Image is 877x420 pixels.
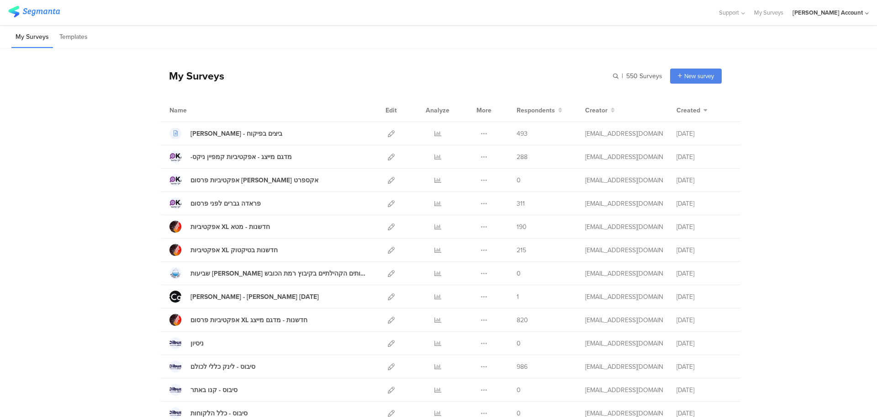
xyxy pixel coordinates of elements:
[585,152,663,162] div: miri@miridikman.co.il
[517,245,526,255] span: 215
[169,384,238,396] a: סיבוס - קנו באתר
[676,199,731,208] div: [DATE]
[169,174,318,186] a: אפקטיביות פרסום [PERSON_NAME] אקספרט
[169,128,282,139] a: [PERSON_NAME] - ביצים בפיקוח
[517,315,528,325] span: 820
[169,407,248,419] a: סיבוס - כלל הלקוחות
[676,339,731,348] div: [DATE]
[585,222,663,232] div: miri@miridikman.co.il
[169,244,278,256] a: אפקטיביות XL חדשנות בטיקטוק
[55,27,92,48] li: Templates
[169,267,368,279] a: שביעות [PERSON_NAME] מהשירותים הקהילתיים בקיבוץ רמת הכובש
[585,129,663,138] div: miri@miridikman.co.il
[719,8,739,17] span: Support
[169,106,224,115] div: Name
[517,199,525,208] span: 311
[517,222,527,232] span: 190
[676,269,731,278] div: [DATE]
[190,199,261,208] div: פראדה גברים לפני פרסום
[620,71,624,81] span: |
[585,292,663,302] div: miri@miridikman.co.il
[676,362,731,372] div: [DATE]
[676,175,731,185] div: [DATE]
[585,362,663,372] div: miri@miridikman.co.il
[626,71,662,81] span: 550 Surveys
[676,292,731,302] div: [DATE]
[517,409,521,418] span: 0
[190,409,248,418] div: סיבוס - כלל הלקוחות
[676,409,731,418] div: [DATE]
[190,385,238,395] div: סיבוס - קנו באתר
[676,385,731,395] div: [DATE]
[585,245,663,255] div: miri@miridikman.co.il
[169,337,204,349] a: ניסיון
[517,292,519,302] span: 1
[424,99,451,122] div: Analyze
[585,339,663,348] div: miri@miridikman.co.il
[160,68,224,84] div: My Surveys
[517,106,555,115] span: Respondents
[792,8,863,17] div: [PERSON_NAME] Account
[676,222,731,232] div: [DATE]
[517,129,528,138] span: 493
[676,245,731,255] div: [DATE]
[585,269,663,278] div: miri@miridikman.co.il
[585,315,663,325] div: miri@miridikman.co.il
[190,129,282,138] div: אסף פינק - ביצים בפיקוח
[676,106,708,115] button: Created
[684,72,714,80] span: New survey
[190,152,292,162] div: -מדגם מייצג - אפקטיביות קמפיין ניקס
[169,151,292,163] a: -מדגם מייצג - אפקטיביות קמפיין ניקס
[585,175,663,185] div: miri@miridikman.co.il
[169,197,261,209] a: פראדה גברים לפני פרסום
[517,269,521,278] span: 0
[169,314,307,326] a: אפקטיביות פרסום XL חדשנות - מדגם מייצג
[676,129,731,138] div: [DATE]
[169,361,255,372] a: סיבוס - לינק כללי לכולם
[517,106,562,115] button: Respondents
[585,409,663,418] div: miri@miridikman.co.il
[190,222,270,232] div: אפקטיביות XL חדשנות - מטא
[585,106,615,115] button: Creator
[190,292,319,302] div: סקר מקאן - גל 7 ספטמבר 25
[190,362,255,372] div: סיבוס - לינק כללי לכולם
[517,175,521,185] span: 0
[8,6,60,17] img: segmanta logo
[676,152,731,162] div: [DATE]
[190,269,368,278] div: שביעות רצון מהשירותים הקהילתיים בקיבוץ רמת הכובש
[169,221,270,233] a: אפקטיביות XL חדשנות - מטא
[517,385,521,395] span: 0
[169,291,319,303] a: [PERSON_NAME] - [PERSON_NAME] [DATE]
[517,339,521,348] span: 0
[585,106,608,115] span: Creator
[585,199,663,208] div: miri@miridikman.co.il
[676,315,731,325] div: [DATE]
[190,175,318,185] div: אפקטיביות פרסום מן אקספרט
[381,99,401,122] div: Edit
[190,245,278,255] div: אפקטיביות XL חדשנות בטיקטוק
[190,339,204,348] div: ניסיון
[676,106,700,115] span: Created
[517,362,528,372] span: 986
[11,27,53,48] li: My Surveys
[517,152,528,162] span: 288
[585,385,663,395] div: miri@miridikman.co.il
[474,99,494,122] div: More
[190,315,307,325] div: אפקטיביות פרסום XL חדשנות - מדגם מייצג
